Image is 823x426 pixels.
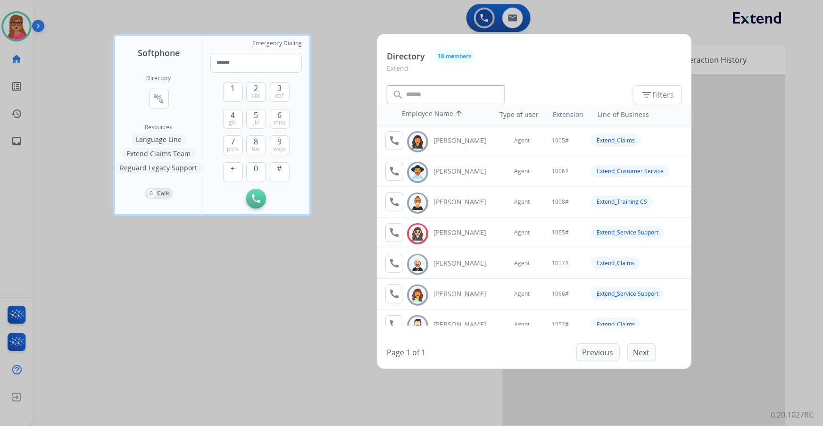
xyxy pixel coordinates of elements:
[138,46,180,59] span: Softphone
[591,165,669,177] div: Extend_Customer Service
[392,89,404,100] mat-icon: search
[254,109,258,121] span: 5
[514,259,530,267] span: Agent
[411,196,424,210] img: avatar
[591,287,664,300] div: Extend_Service Support
[246,162,266,182] button: 0
[131,134,186,145] button: Language Line
[223,82,243,102] button: 1
[514,167,530,175] span: Agent
[231,83,235,94] span: 1
[389,227,400,238] mat-icon: call
[223,135,243,155] button: 7pqrs
[277,83,282,94] span: 3
[552,290,569,298] span: 1066#
[397,104,482,125] th: Employee Name
[145,188,173,199] button: 0Calls
[389,258,400,269] mat-icon: call
[253,119,259,126] span: jkl
[411,257,424,272] img: avatar
[591,257,640,269] div: Extend_Claims
[591,134,640,147] div: Extend_Claims
[411,288,424,302] img: avatar
[633,85,682,104] button: Filters
[270,162,290,182] button: #
[411,134,424,149] img: avatar
[147,75,171,82] h2: Directory
[771,409,814,420] p: 0.20.1027RC
[231,136,235,147] span: 7
[552,167,569,175] span: 1006#
[591,226,664,239] div: Extend_Service Support
[158,189,170,198] p: Calls
[153,93,165,104] mat-icon: connect_without_contact
[273,145,286,153] span: wxyz
[411,165,424,180] img: avatar
[122,148,196,159] button: Extend Claims Team
[223,109,243,129] button: 4ghi
[552,198,569,206] span: 1008#
[514,137,530,144] span: Agent
[514,198,530,206] span: Agent
[593,105,687,124] th: Line of Business
[552,229,569,236] span: 1065#
[514,229,530,236] span: Agent
[246,82,266,102] button: 2abc
[641,89,652,100] mat-icon: filter_list
[389,196,400,208] mat-icon: call
[275,92,284,100] span: def
[552,259,569,267] span: 1017#
[246,109,266,129] button: 5jkl
[552,321,569,328] span: 1052#
[433,320,497,329] div: [PERSON_NAME]
[433,259,497,268] div: [PERSON_NAME]
[433,167,497,176] div: [PERSON_NAME]
[254,136,258,147] span: 8
[453,109,465,120] mat-icon: arrow_upward
[387,50,425,63] p: Directory
[254,83,258,94] span: 2
[277,109,282,121] span: 6
[252,40,302,47] span: Emergency Dialing
[270,135,290,155] button: 9wxyz
[252,194,260,203] img: call-button
[148,189,156,198] p: 0
[514,321,530,328] span: Agent
[246,135,266,155] button: 8tuv
[591,195,653,208] div: Extend_Training CS
[487,105,544,124] th: Type of user
[389,135,400,146] mat-icon: call
[145,124,173,131] span: Resources
[387,347,404,358] p: Page
[252,145,260,153] span: tuv
[277,163,282,174] span: #
[412,347,419,358] p: of
[231,163,235,174] span: +
[514,290,530,298] span: Agent
[254,163,258,174] span: 0
[411,318,424,333] img: avatar
[223,162,243,182] button: +
[277,136,282,147] span: 9
[433,197,497,207] div: [PERSON_NAME]
[270,82,290,102] button: 3def
[116,162,202,174] button: Reguard Legacy Support
[552,137,569,144] span: 1005#
[251,92,261,100] span: abc
[641,89,674,100] span: Filters
[433,228,497,237] div: [PERSON_NAME]
[591,318,640,331] div: Extend_Claims
[229,119,237,126] span: ghi
[231,109,235,121] span: 4
[548,105,588,124] th: Extension
[389,288,400,300] mat-icon: call
[389,166,400,177] mat-icon: call
[387,63,682,81] p: Extend
[227,145,239,153] span: pqrs
[434,49,474,63] button: 18 members
[389,319,400,330] mat-icon: call
[411,226,424,241] img: avatar
[274,119,285,126] span: mno
[433,289,497,299] div: [PERSON_NAME]
[433,136,497,145] div: [PERSON_NAME]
